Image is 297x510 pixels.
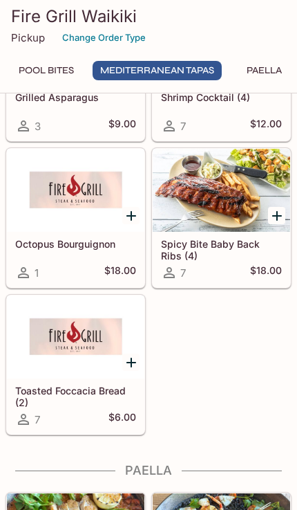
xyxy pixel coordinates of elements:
[152,148,291,288] a: Spicy Bite Baby Back Ribs (4)7$18.00
[11,61,82,80] button: Pool Bites
[180,266,186,280] span: 7
[93,61,222,80] button: Mediterranean Tapas
[11,31,45,44] p: Pickup
[104,264,136,281] h5: $18.00
[7,295,144,379] div: Toasted Foccacia Bread (2)
[15,385,136,408] h5: Toasted Foccacia Bread (2)
[161,91,282,103] h5: Shrimp Cocktail (4)
[35,120,41,133] span: 3
[56,27,152,48] button: Change Order Type
[233,61,295,80] button: Paella
[122,354,140,371] button: Add Toasted Foccacia Bread (2)
[6,148,145,288] a: Octopus Bourguignon1$18.00
[7,149,144,232] div: Octopus Bourguignon
[161,238,282,261] h5: Spicy Bite Baby Back Ribs (4)
[153,149,290,232] div: Spicy Bite Baby Back Ribs (4)
[108,118,136,134] h5: $9.00
[268,207,285,224] button: Add Spicy Bite Baby Back Ribs (4)
[180,120,186,133] span: 7
[6,295,145,435] a: Toasted Foccacia Bread (2)7$6.00
[250,118,282,134] h5: $12.00
[108,411,136,428] h5: $6.00
[11,6,286,27] h3: Fire Grill Waikiki
[6,463,291,478] h4: Paella
[35,266,39,280] span: 1
[15,91,136,103] h5: Grilled Asparagus
[15,238,136,250] h5: Octopus Bourguignon
[122,207,140,224] button: Add Octopus Bourguignon
[35,413,40,426] span: 7
[250,264,282,281] h5: $18.00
